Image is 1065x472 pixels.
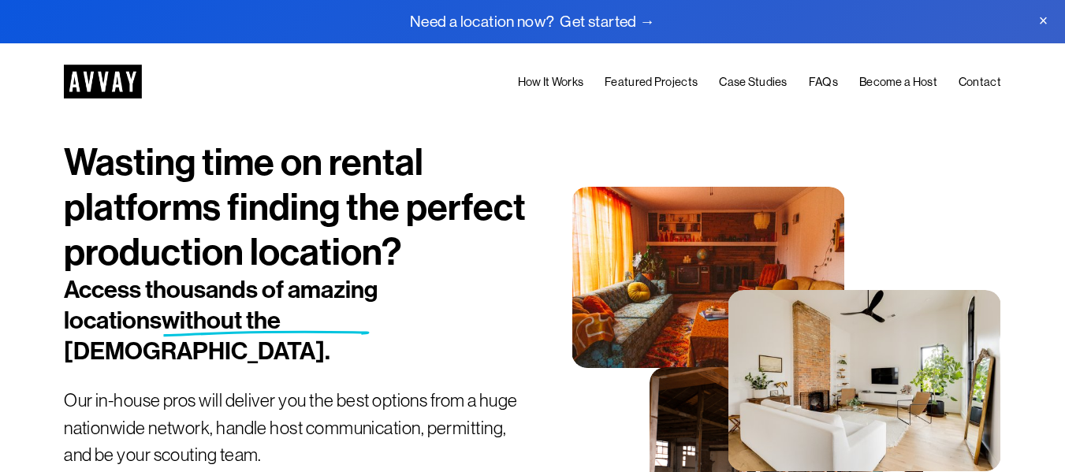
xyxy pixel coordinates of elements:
a: Featured Projects [605,72,698,92]
h1: Wasting time on rental platforms finding the perfect production location? [64,140,532,275]
a: Case Studies [719,72,788,92]
a: How It Works [518,72,584,92]
a: Become a Host [859,72,937,92]
a: FAQs [809,72,838,92]
img: AVVAY - The First Nationwide Location Scouting Co. [64,65,142,98]
a: Contact [959,72,1001,92]
span: without the [DEMOGRAPHIC_DATA]. [64,306,330,366]
p: Our in-house pros will deliver you the best options from a huge nationwide network, handle host c... [64,387,532,468]
h2: Access thousands of amazing locations [64,275,454,367]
